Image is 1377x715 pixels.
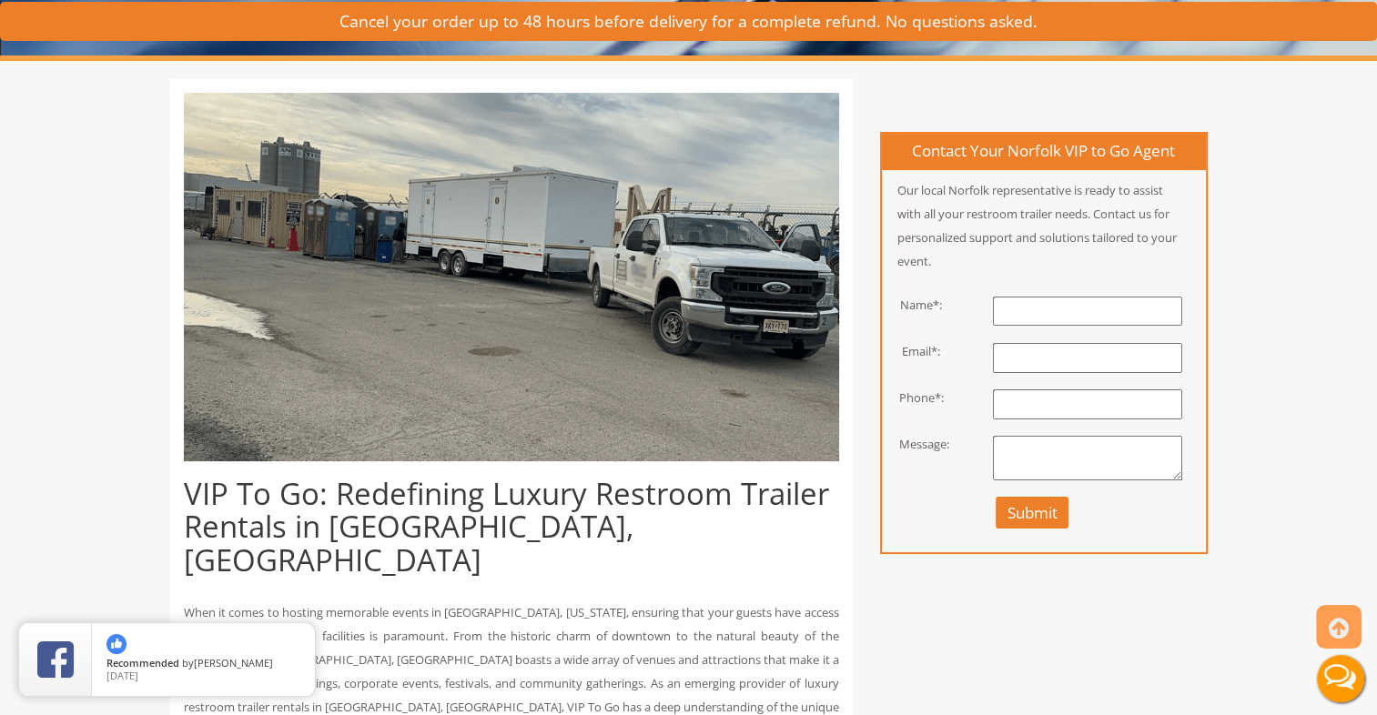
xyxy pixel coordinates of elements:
button: Live Chat [1304,642,1377,715]
span: [DATE] [106,669,138,682]
div: Phone*: [868,389,957,407]
img: thumbs up icon [106,634,127,654]
span: [PERSON_NAME] [194,656,273,670]
p: Our local Norfolk representative is ready to assist with all your restroom trailer needs. Contact... [882,178,1206,273]
div: Name*: [868,297,957,314]
span: by [106,658,300,670]
h4: Contact Your Norfolk VIP to Go Agent [882,134,1206,170]
div: Message: [868,436,957,453]
img: Review Rating [37,641,74,678]
div: Email*: [868,343,957,360]
h1: VIP To Go: Redefining Luxury Restroom Trailer Rentals in [GEOGRAPHIC_DATA], [GEOGRAPHIC_DATA] [184,478,839,577]
button: Submit [996,497,1069,529]
span: Recommended [106,656,179,670]
img: Luxury restroom trailer rental for Norfolk, Virginia event [184,93,839,461]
